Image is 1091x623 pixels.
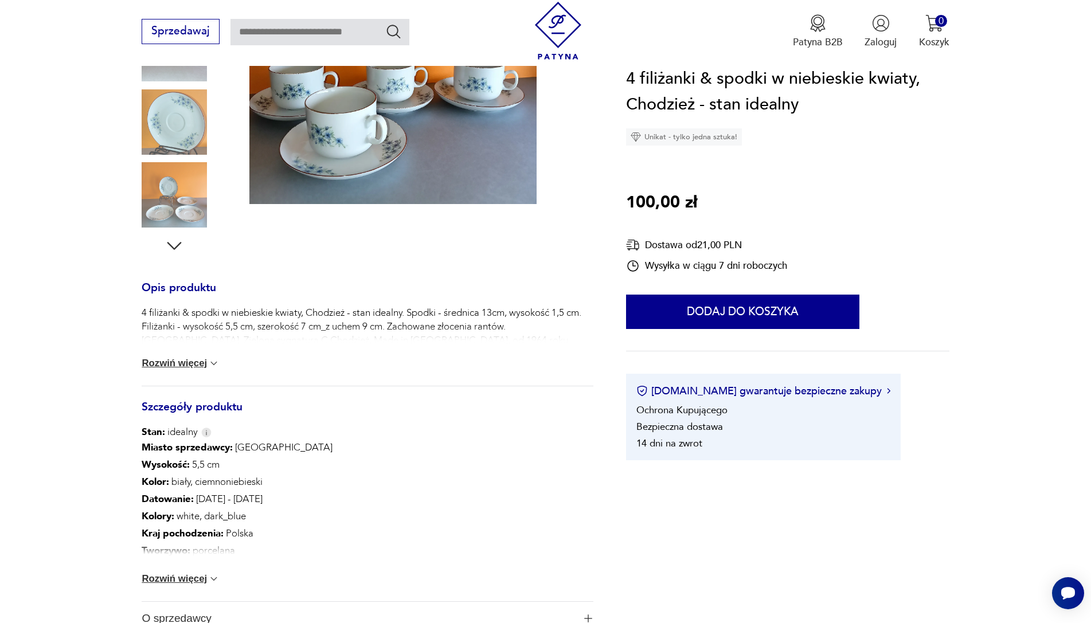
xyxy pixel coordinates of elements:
img: Patyna - sklep z meblami i dekoracjami vintage [529,2,587,60]
li: 14 dni na zwrot [636,437,702,450]
button: Sprzedawaj [142,19,219,44]
img: Ikonka użytkownika [872,14,890,32]
b: Kolory : [142,510,174,523]
img: Ikona koszyka [925,14,943,32]
button: Szukaj [385,23,402,40]
button: 0Koszyk [919,14,949,49]
button: Rozwiń więcej [142,358,220,369]
b: Kolor: [142,475,169,488]
button: Rozwiń więcej [142,573,220,585]
button: Zaloguj [865,14,897,49]
p: biały, ciemnoniebieski [142,473,593,491]
h3: Opis produktu [142,284,593,307]
img: Ikona diamentu [631,132,641,142]
b: Wysokość : [142,458,190,471]
p: Zaloguj [865,36,897,49]
h3: Szczegóły produktu [142,403,593,426]
img: Ikona plusa [584,614,592,622]
button: [DOMAIN_NAME] gwarantuje bezpieczne zakupy [636,384,890,398]
p: 5,5 cm [142,456,593,473]
a: Ikona medaluPatyna B2B [793,14,843,49]
li: Bezpieczna dostawa [636,420,723,433]
img: Info icon [201,428,212,437]
span: idealny [142,425,198,439]
p: Patyna B2B [793,36,843,49]
img: Ikona strzałki w prawo [887,389,890,394]
b: Tworzywo : [142,544,190,557]
img: Ikona dostawy [626,238,640,252]
button: Patyna B2B [793,14,843,49]
div: 0 [935,15,947,27]
h1: 4 filiżanki & spodki w niebieskie kwiaty, Chodzież - stan idealny [626,66,949,118]
b: Kraj pochodzenia : [142,527,224,540]
button: Dodaj do koszyka [626,295,859,329]
p: porcelana [142,542,593,559]
li: Ochrona Kupującego [636,403,728,417]
p: Koszyk [919,36,949,49]
img: Zdjęcie produktu 4 filiżanki & spodki w niebieskie kwiaty, Chodzież - stan idealny [142,89,207,155]
img: Zdjęcie produktu 4 filiżanki & spodki w niebieskie kwiaty, Chodzież - stan idealny [142,162,207,228]
p: [DATE] - [DATE] [142,491,593,508]
p: 100,00 zł [626,190,697,216]
img: chevron down [208,573,220,585]
div: Unikat - tylko jedna sztuka! [626,128,742,146]
p: white, dark_blue [142,508,593,525]
img: Ikona medalu [809,14,827,32]
iframe: Smartsupp widget button [1052,577,1084,609]
p: Polska [142,525,593,542]
img: chevron down [208,358,220,369]
b: Datowanie : [142,492,194,506]
img: Ikona certyfikatu [636,386,648,397]
div: Wysyłka w ciągu 7 dni roboczych [626,259,787,273]
p: 4 filiżanki & spodki w niebieskie kwiaty, Chodzież - stan idealny. Spodki - średnica 13cm, wysoko... [142,306,593,347]
b: Miasto sprzedawcy : [142,441,233,454]
a: Sprzedawaj [142,28,219,37]
p: [GEOGRAPHIC_DATA] [142,439,593,456]
div: Dostawa od 21,00 PLN [626,238,787,252]
b: Stan: [142,425,165,438]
